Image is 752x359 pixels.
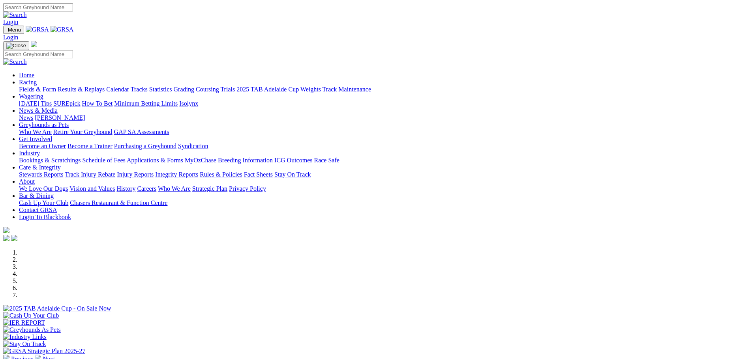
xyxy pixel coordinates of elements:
img: twitter.svg [11,235,17,241]
a: Tracks [131,86,148,93]
div: Racing [19,86,749,93]
a: Vision and Values [69,185,115,192]
div: Wagering [19,100,749,107]
img: Industry Links [3,333,47,340]
a: Schedule of Fees [82,157,125,164]
a: Greyhounds as Pets [19,121,69,128]
a: GAP SA Assessments [114,128,169,135]
div: About [19,185,749,192]
a: Results & Replays [58,86,105,93]
img: Cash Up Your Club [3,312,59,319]
a: Contact GRSA [19,206,57,213]
a: Bar & Dining [19,192,54,199]
a: Stay On Track [274,171,311,178]
a: [DATE] Tips [19,100,52,107]
img: GRSA Strategic Plan 2025-27 [3,348,85,355]
a: Industry [19,150,40,156]
img: Search [3,58,27,65]
a: About [19,178,35,185]
img: 2025 TAB Adelaide Cup - On Sale Now [3,305,111,312]
a: 2025 TAB Adelaide Cup [236,86,299,93]
a: Bookings & Scratchings [19,157,81,164]
a: History [116,185,135,192]
a: Become an Owner [19,143,66,149]
div: News & Media [19,114,749,121]
a: How To Bet [82,100,113,107]
a: Fields & Form [19,86,56,93]
div: Get Involved [19,143,749,150]
a: Coursing [196,86,219,93]
a: News [19,114,33,121]
a: Calendar [106,86,129,93]
a: We Love Our Dogs [19,185,68,192]
a: Racing [19,79,37,86]
a: MyOzChase [185,157,216,164]
a: Who We Are [158,185,191,192]
img: Search [3,11,27,19]
a: Stewards Reports [19,171,63,178]
a: Strategic Plan [192,185,227,192]
a: Race Safe [314,157,339,164]
div: Bar & Dining [19,199,749,206]
a: Care & Integrity [19,164,61,171]
img: IER REPORT [3,319,45,326]
a: Retire Your Greyhound [53,128,113,135]
img: facebook.svg [3,235,9,241]
img: Greyhounds As Pets [3,326,61,333]
a: [PERSON_NAME] [35,114,85,121]
a: Integrity Reports [155,171,198,178]
a: Isolynx [179,100,198,107]
a: Get Involved [19,136,52,142]
a: Grading [174,86,194,93]
img: logo-grsa-white.png [31,41,37,47]
img: Stay On Track [3,340,46,348]
a: Applications & Forms [127,157,183,164]
a: Login [3,34,18,41]
a: Breeding Information [218,157,273,164]
div: Care & Integrity [19,171,749,178]
button: Toggle navigation [3,26,24,34]
button: Toggle navigation [3,41,29,50]
a: Login To Blackbook [19,214,71,220]
a: Chasers Restaurant & Function Centre [70,199,167,206]
a: Careers [137,185,156,192]
a: Wagering [19,93,43,100]
a: Privacy Policy [229,185,266,192]
a: Purchasing a Greyhound [114,143,176,149]
a: Cash Up Your Club [19,199,68,206]
img: GRSA [26,26,49,33]
a: SUREpick [53,100,80,107]
a: Home [19,72,34,78]
a: Become a Trainer [68,143,113,149]
div: Industry [19,157,749,164]
input: Search [3,3,73,11]
a: Injury Reports [117,171,154,178]
a: Weights [300,86,321,93]
a: News & Media [19,107,58,114]
img: GRSA [51,26,74,33]
img: Close [6,43,26,49]
a: Track Injury Rebate [65,171,115,178]
a: Syndication [178,143,208,149]
a: Track Maintenance [323,86,371,93]
img: logo-grsa-white.png [3,227,9,233]
a: Login [3,19,18,25]
a: Trials [220,86,235,93]
div: Greyhounds as Pets [19,128,749,136]
a: Who We Are [19,128,52,135]
span: Menu [8,27,21,33]
a: Fact Sheets [244,171,273,178]
a: ICG Outcomes [274,157,312,164]
a: Minimum Betting Limits [114,100,178,107]
input: Search [3,50,73,58]
a: Rules & Policies [200,171,242,178]
a: Statistics [149,86,172,93]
